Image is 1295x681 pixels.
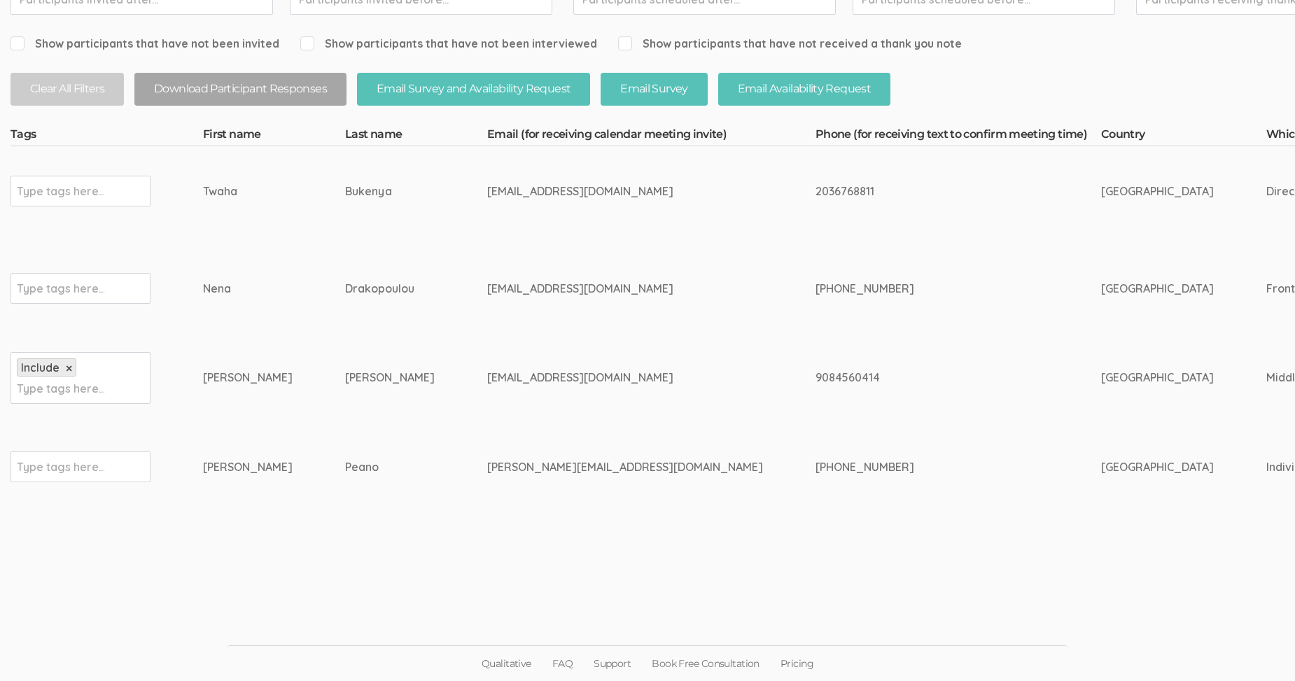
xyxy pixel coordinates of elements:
div: Bukenya [345,183,435,199]
div: Nena [203,281,293,297]
a: Book Free Consultation [641,646,770,681]
iframe: Chat Widget [1225,614,1295,681]
a: FAQ [542,646,583,681]
div: [EMAIL_ADDRESS][DOMAIN_NAME] [487,281,763,297]
input: Type tags here... [17,458,104,476]
div: [GEOGRAPHIC_DATA] [1101,281,1214,297]
div: 9084560414 [815,370,1049,386]
input: Type tags here... [17,182,104,200]
a: Qualitative [471,646,542,681]
div: [PERSON_NAME] [203,370,293,386]
div: [GEOGRAPHIC_DATA] [1101,183,1214,199]
div: [PERSON_NAME] [203,459,293,475]
th: Last name [345,127,487,146]
span: Show participants that have not received a thank you note [618,36,962,52]
button: Clear All Filters [10,73,124,106]
button: Email Availability Request [718,73,890,106]
button: Download Participant Responses [134,73,346,106]
button: Email Survey and Availability Request [357,73,590,106]
div: [PHONE_NUMBER] [815,281,1049,297]
th: First name [203,127,345,146]
th: Tags [10,127,203,146]
div: [PERSON_NAME][EMAIL_ADDRESS][DOMAIN_NAME] [487,459,763,475]
div: [PHONE_NUMBER] [815,459,1049,475]
th: Country [1101,127,1266,146]
a: Pricing [770,646,824,681]
span: Show participants that have not been invited [10,36,279,52]
a: × [66,363,72,374]
span: Include [21,360,59,374]
input: Type tags here... [17,279,104,297]
th: Email (for receiving calendar meeting invite) [487,127,815,146]
input: Type tags here... [17,379,104,398]
div: [EMAIL_ADDRESS][DOMAIN_NAME] [487,183,763,199]
button: Email Survey [601,73,707,106]
th: Phone (for receiving text to confirm meeting time) [815,127,1101,146]
div: 2036768811 [815,183,1049,199]
div: [EMAIL_ADDRESS][DOMAIN_NAME] [487,370,763,386]
div: Twaha [203,183,293,199]
div: [GEOGRAPHIC_DATA] [1101,370,1214,386]
a: Support [583,646,641,681]
div: Peano [345,459,435,475]
div: [GEOGRAPHIC_DATA] [1101,459,1214,475]
span: Show participants that have not been interviewed [300,36,597,52]
div: Drakopoulou [345,281,435,297]
div: [PERSON_NAME] [345,370,435,386]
